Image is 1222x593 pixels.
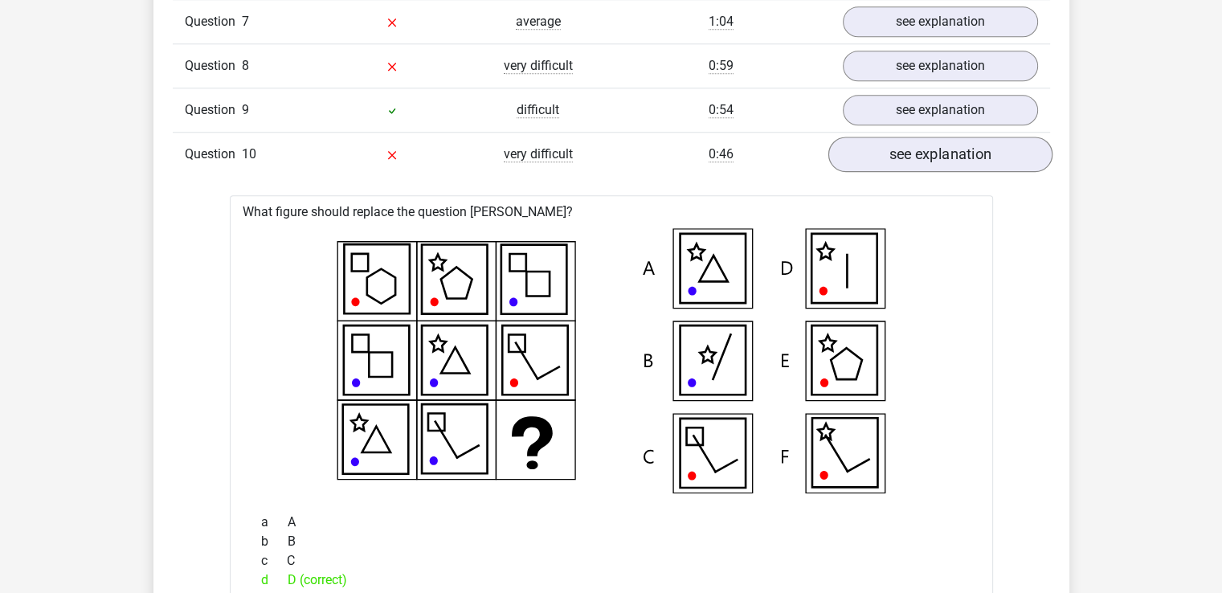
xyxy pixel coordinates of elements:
span: b [261,532,288,551]
span: average [516,14,561,30]
a: see explanation [843,6,1038,37]
span: c [261,551,287,571]
span: 0:54 [709,102,734,118]
span: 1:04 [709,14,734,30]
div: A [249,513,974,532]
span: Question [185,100,242,120]
span: Question [185,145,242,164]
span: 7 [242,14,249,29]
span: a [261,513,288,532]
div: D (correct) [249,571,974,590]
div: B [249,532,974,551]
span: d [261,571,288,590]
span: 10 [242,146,256,162]
a: see explanation [843,51,1038,81]
span: Question [185,56,242,76]
span: 0:46 [709,146,734,162]
span: 9 [242,102,249,117]
span: 8 [242,58,249,73]
a: see explanation [828,137,1052,172]
span: Question [185,12,242,31]
span: 0:59 [709,58,734,74]
div: C [249,551,974,571]
a: see explanation [843,95,1038,125]
span: difficult [517,102,559,118]
span: very difficult [504,146,573,162]
span: very difficult [504,58,573,74]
